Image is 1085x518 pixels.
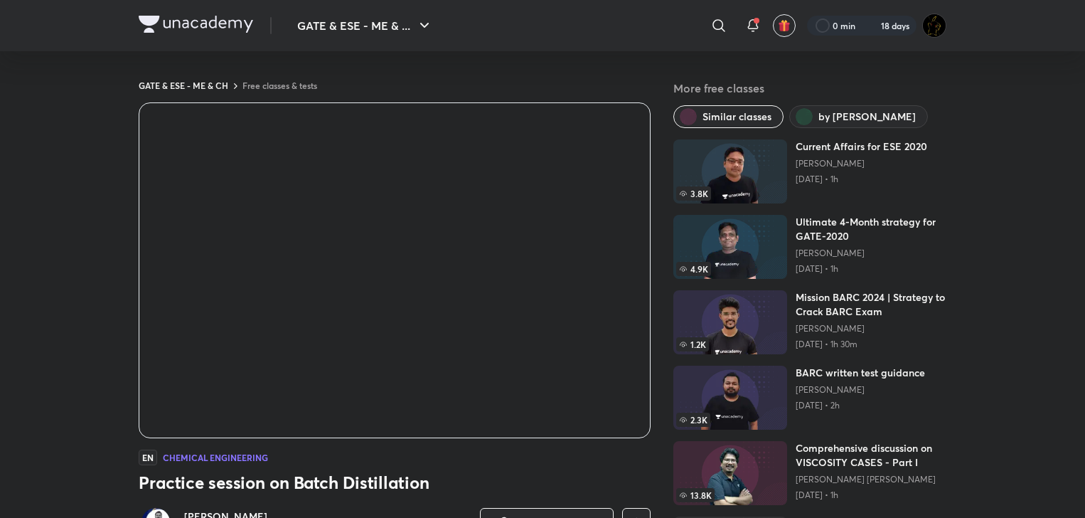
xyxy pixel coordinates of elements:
h5: More free classes [673,80,946,97]
span: 1.2K [676,337,709,351]
p: [DATE] • 2h [796,400,925,411]
span: EN [139,450,157,465]
button: GATE & ESE - ME & ... [289,11,442,40]
span: 13.8K [676,488,715,502]
span: 4.9K [676,262,711,276]
img: streak [864,18,878,33]
h6: BARC written test guidance [796,366,925,380]
a: Company Logo [139,16,253,36]
button: Similar classes [673,105,784,128]
h6: Mission BARC 2024 | Strategy to Crack BARC Exam [796,290,946,319]
img: Company Logo [139,16,253,33]
p: [DATE] • 1h [796,263,946,275]
span: 2.3K [676,413,710,427]
a: [PERSON_NAME] [796,248,946,259]
img: Ranit Maity01 [922,14,946,38]
p: [DATE] • 1h [796,490,946,501]
h6: Comprehensive discussion on VISCOSITY CASES - Part I [796,441,946,470]
button: avatar [773,14,796,37]
h6: Ultimate 4-Month strategy for GATE-2020 [796,215,946,243]
button: by Ankur Bansal [789,105,928,128]
span: 3.8K [676,186,711,201]
p: [DATE] • 1h 30m [796,339,946,350]
h4: Chemical Engineering [163,453,268,462]
h3: Practice session on Batch Distillation [139,471,651,494]
iframe: Class [139,103,650,438]
a: [PERSON_NAME] [PERSON_NAME] [796,474,946,485]
a: [PERSON_NAME] [796,323,946,334]
a: Free classes & tests [242,80,317,91]
a: [PERSON_NAME] [796,384,925,396]
span: Similar classes [702,110,771,124]
a: GATE & ESE - ME & CH [139,80,228,91]
img: avatar [778,19,791,32]
span: by Ankur Bansal [818,110,916,124]
h6: Current Affairs for ESE 2020 [796,139,927,154]
p: [DATE] • 1h [796,174,927,185]
a: [PERSON_NAME] [796,158,927,169]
